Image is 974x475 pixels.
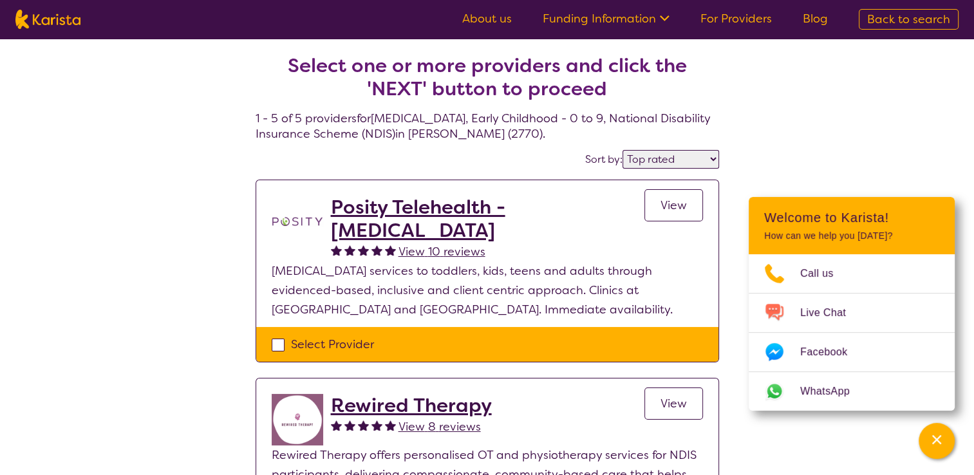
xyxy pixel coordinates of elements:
span: View 10 reviews [398,244,485,259]
img: fullstar [371,245,382,256]
img: fullstar [358,245,369,256]
a: View [644,189,703,221]
span: View [660,396,687,411]
img: fullstar [371,420,382,431]
a: Web link opens in a new tab. [749,372,955,411]
a: View [644,387,703,420]
a: Blog [803,11,828,26]
img: fullstar [344,420,355,431]
h2: Welcome to Karista! [764,210,939,225]
a: About us [462,11,512,26]
a: Posity Telehealth - [MEDICAL_DATA] [331,196,644,242]
label: Sort by: [585,153,623,166]
img: t1bslo80pcylnzwjhndq.png [272,196,323,247]
div: Channel Menu [749,197,955,411]
a: Rewired Therapy [331,394,492,417]
ul: Choose channel [749,254,955,411]
span: Call us [800,264,849,283]
span: Back to search [867,12,950,27]
span: Live Chat [800,303,861,322]
img: fullstar [344,245,355,256]
img: fullstar [358,420,369,431]
h4: 1 - 5 of 5 providers for [MEDICAL_DATA] , Early Childhood - 0 to 9 , National Disability Insuranc... [256,23,719,142]
span: WhatsApp [800,382,865,401]
img: Karista logo [15,10,80,29]
h2: Select one or more providers and click the 'NEXT' button to proceed [271,54,704,100]
img: fullstar [331,245,342,256]
p: How can we help you [DATE]? [764,230,939,241]
img: fullstar [385,245,396,256]
span: View [660,198,687,213]
img: fullstar [331,420,342,431]
p: [MEDICAL_DATA] services to toddlers, kids, teens and adults through evidenced-based, inclusive an... [272,261,703,319]
a: View 10 reviews [398,242,485,261]
a: For Providers [700,11,772,26]
a: Funding Information [543,11,670,26]
span: View 8 reviews [398,419,481,434]
span: Facebook [800,342,863,362]
img: fullstar [385,420,396,431]
img: jovdti8ilrgkpezhq0s9.png [272,394,323,445]
a: View 8 reviews [398,417,481,436]
button: Channel Menu [919,423,955,459]
a: Back to search [859,9,959,30]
